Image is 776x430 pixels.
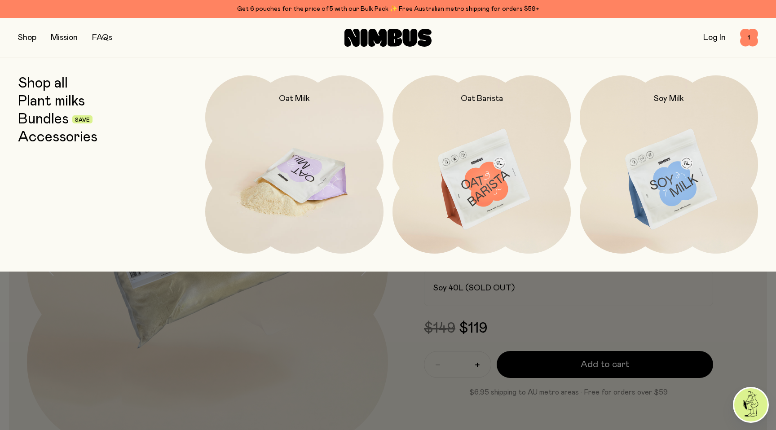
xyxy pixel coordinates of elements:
[18,75,68,92] a: Shop all
[18,4,758,14] div: Get 6 pouches for the price of 5 with our Bulk Pack ✨ Free Australian metro shipping for orders $59+
[734,388,767,421] img: agent
[205,75,384,254] a: Oat Milk
[279,93,310,104] h2: Oat Milk
[392,75,571,254] a: Oat Barista
[51,34,78,42] a: Mission
[18,129,97,145] a: Accessories
[18,111,69,127] a: Bundles
[92,34,112,42] a: FAQs
[654,93,684,104] h2: Soy Milk
[75,117,90,123] span: Save
[580,75,758,254] a: Soy Milk
[703,34,726,42] a: Log In
[18,93,85,110] a: Plant milks
[740,29,758,47] button: 1
[461,93,503,104] h2: Oat Barista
